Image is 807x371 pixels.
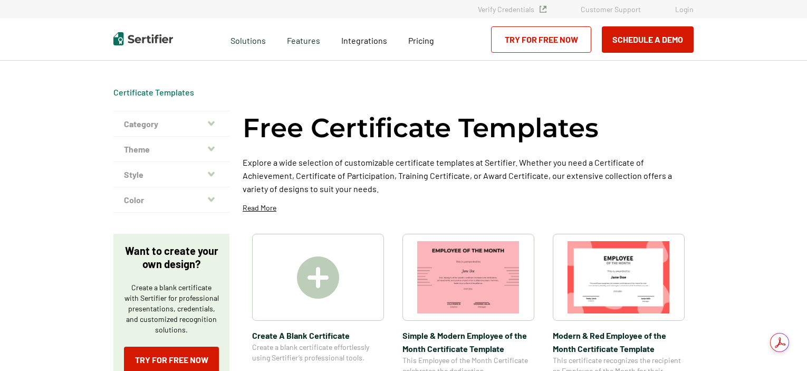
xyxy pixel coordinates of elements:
[243,156,694,195] p: Explore a wide selection of customizable certificate templates at Sertifier. Whether you need a C...
[341,35,387,45] span: Integrations
[113,87,194,98] div: Breadcrumb
[491,26,591,53] a: Try for Free Now
[113,111,229,137] button: Category
[113,87,194,97] a: Certificate Templates
[113,162,229,187] button: Style
[243,111,599,145] h1: Free Certificate Templates
[124,282,219,335] p: Create a blank certificate with Sertifier for professional presentations, credentials, and custom...
[252,329,384,342] span: Create A Blank Certificate
[402,329,534,355] span: Simple & Modern Employee of the Month Certificate Template
[252,342,384,363] span: Create a blank certificate effortlessly using Sertifier’s professional tools.
[417,241,520,313] img: Simple & Modern Employee of the Month Certificate Template
[113,187,229,213] button: Color
[540,6,546,13] img: Verified
[675,5,694,14] a: Login
[124,244,219,271] p: Want to create your own design?
[341,33,387,46] a: Integrations
[230,33,266,46] span: Solutions
[297,256,339,299] img: Create A Blank Certificate
[113,32,173,45] img: Sertifier | Digital Credentialing Platform
[568,241,670,313] img: Modern & Red Employee of the Month Certificate Template
[113,87,194,98] span: Certificate Templates
[408,33,434,46] a: Pricing
[553,329,685,355] span: Modern & Red Employee of the Month Certificate Template
[478,5,546,14] a: Verify Credentials
[243,203,276,213] p: Read More
[581,5,641,14] a: Customer Support
[287,33,320,46] span: Features
[408,35,434,45] span: Pricing
[113,137,229,162] button: Theme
